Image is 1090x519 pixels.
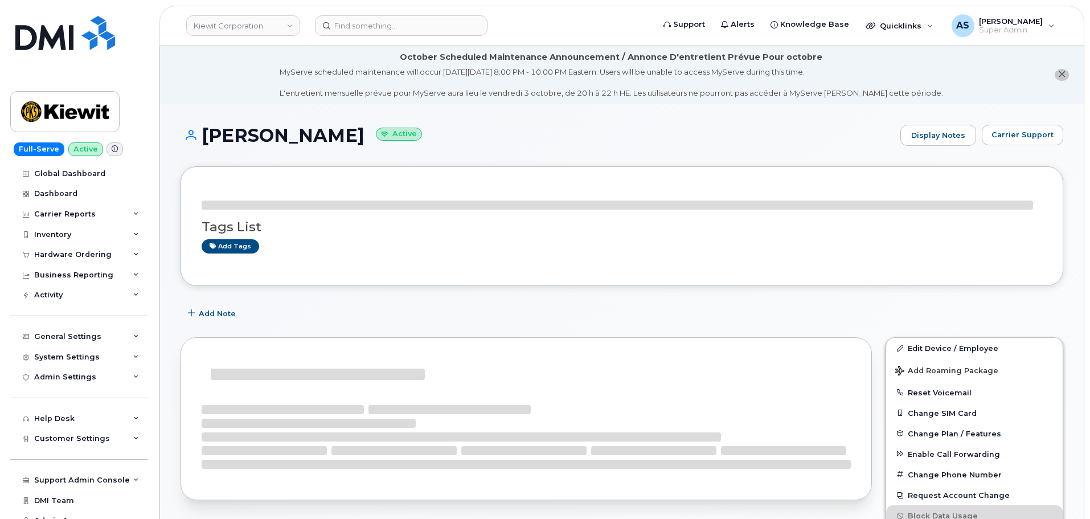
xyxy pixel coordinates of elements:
span: Change Plan / Features [908,429,1001,438]
div: October Scheduled Maintenance Announcement / Annonce D'entretient Prévue Pour octobre [400,51,822,63]
span: Add Roaming Package [895,366,998,377]
h3: Tags List [202,220,1042,234]
button: Reset Voicemail [886,382,1063,403]
button: Add Note [181,303,245,324]
small: Active [376,128,422,141]
a: Edit Device / Employee [886,338,1063,358]
button: Carrier Support [982,125,1063,145]
a: Add tags [202,239,259,254]
button: Change SIM Card [886,403,1063,423]
button: Change Phone Number [886,464,1063,485]
h1: [PERSON_NAME] [181,125,895,145]
div: MyServe scheduled maintenance will occur [DATE][DATE] 8:00 PM - 10:00 PM Eastern. Users will be u... [280,67,943,99]
button: close notification [1055,69,1069,81]
span: Add Note [199,308,236,319]
button: Change Plan / Features [886,423,1063,444]
span: Carrier Support [991,129,1054,140]
button: Enable Call Forwarding [886,444,1063,464]
button: Request Account Change [886,485,1063,505]
a: Display Notes [900,125,976,146]
span: Enable Call Forwarding [908,449,1000,458]
button: Add Roaming Package [886,358,1063,382]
